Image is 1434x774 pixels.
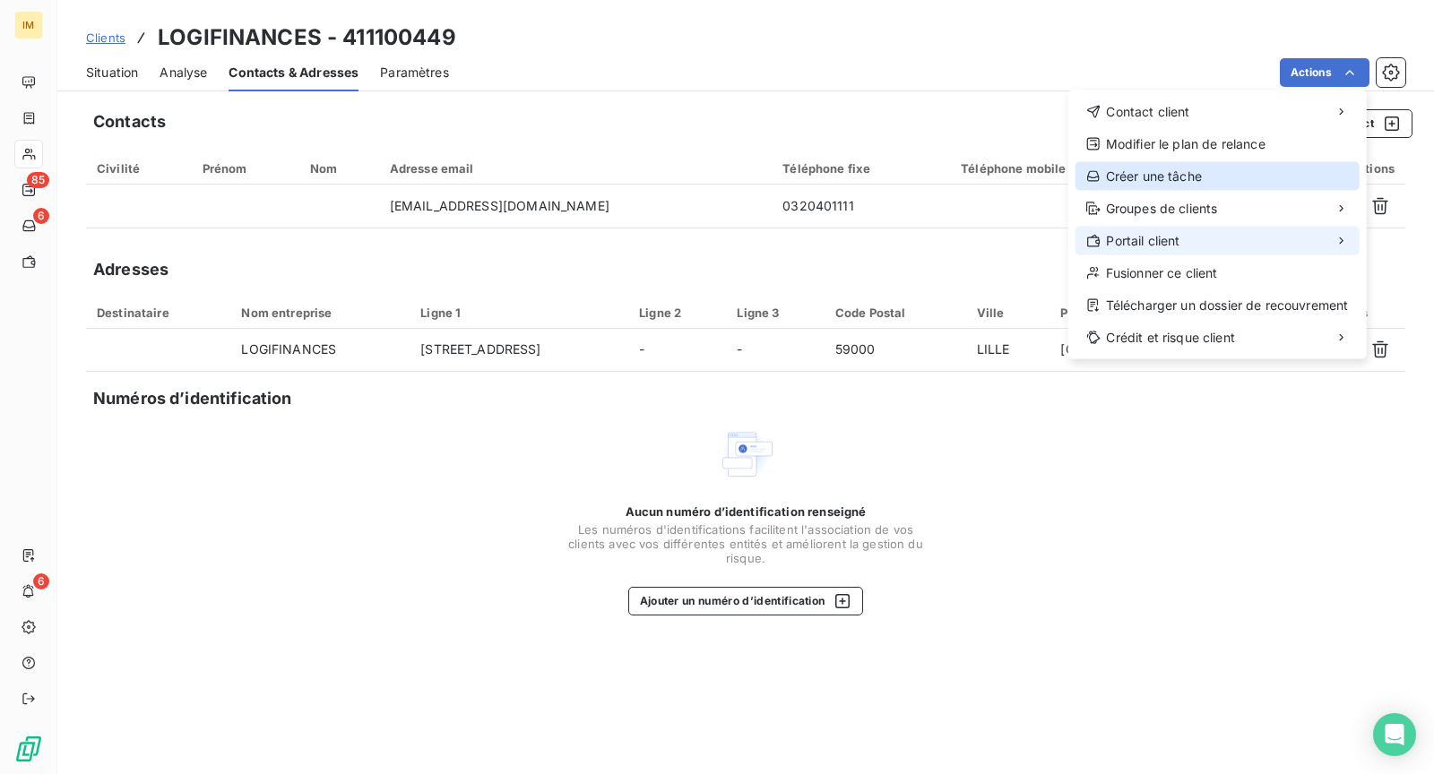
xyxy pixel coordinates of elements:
[1075,130,1360,159] div: Modifier le plan de relance
[1106,329,1234,347] span: Crédit et risque client
[1106,103,1189,121] span: Contact client
[1106,200,1218,218] span: Groupes de clients
[1075,291,1360,320] div: Télécharger un dossier de recouvrement
[1075,259,1360,288] div: Fusionner ce client
[1075,162,1360,191] div: Créer une tâche
[1068,90,1367,359] div: Actions
[1106,232,1179,250] span: Portail client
